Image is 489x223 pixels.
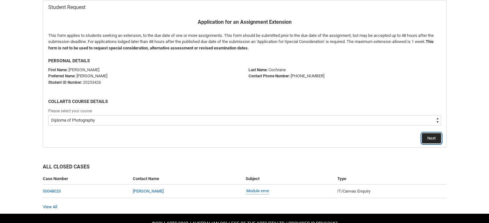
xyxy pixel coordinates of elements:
th: Case Number [43,173,130,185]
th: Subject [243,173,335,185]
a: 00048020 [43,189,61,193]
span: 20253426 [83,80,101,85]
a: View All Cases [43,204,57,209]
b: Last Name: [249,68,267,72]
span: [PERSON_NAME] [68,67,99,72]
button: Next [422,133,441,143]
p: This form applies to students seeking an extension, to the due date of one or more assignments. T... [48,32,441,51]
p: Cochrane [249,67,441,73]
b: PERSONAL DETAILS [48,58,90,63]
b: Contact Phone Number: [249,74,290,78]
b: COLLARTS COURSE DETAILS [48,99,108,104]
b: Application for an Assignment Extension [198,19,292,25]
span: Student Request [48,4,86,11]
th: Type [335,173,447,185]
span: Please select your course [48,109,92,113]
b: This form is not to be used to request special consideration, alternative assessment or revised e... [48,39,434,50]
span: IT/Canvas Enquiry [337,189,370,193]
strong: Preferred Name [48,74,75,78]
span: [PHONE_NUMBER] [291,73,324,78]
p: : [PERSON_NAME] [48,73,241,79]
h2: All Closed Cases [43,163,447,173]
a: Module error [246,188,269,194]
a: [PERSON_NAME] [133,189,164,193]
strong: Student ID Number: [48,80,82,85]
strong: First Name: [48,68,68,72]
th: Contact Name [130,173,243,185]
